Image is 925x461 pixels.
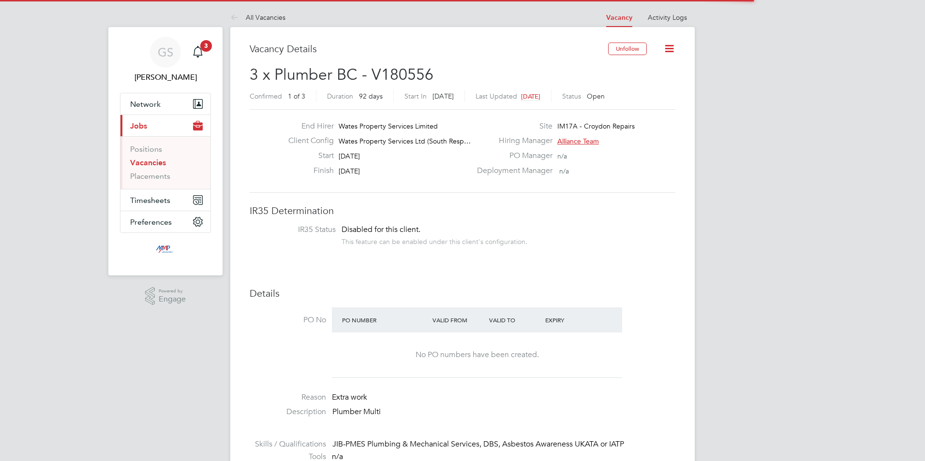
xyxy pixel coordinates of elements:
[159,287,186,295] span: Powered by
[648,13,687,22] a: Activity Logs
[332,407,675,417] p: Plumber Multi
[250,43,608,55] h3: Vacancy Details
[120,72,211,83] span: George Stacey
[250,287,675,300] h3: Details
[120,37,211,83] a: GS[PERSON_NAME]
[521,92,540,101] span: [DATE]
[342,235,527,246] div: This feature can be enabled under this client's configuration.
[430,311,487,329] div: Valid From
[342,225,420,234] span: Disabled for this client.
[130,100,161,109] span: Network
[130,217,172,227] span: Preferences
[471,136,552,146] label: Hiring Manager
[158,46,173,58] span: GS
[404,92,427,101] label: Start In
[606,14,632,22] a: Vacancy
[557,137,599,145] span: Alliance Team
[433,92,454,101] span: [DATE]
[130,172,170,181] a: Placements
[152,243,179,258] img: mmpconsultancy-logo-retina.png
[120,93,210,115] button: Network
[281,121,334,131] label: End Hirer
[250,407,326,417] label: Description
[230,13,285,22] a: All Vacancies
[557,152,567,160] span: n/a
[487,311,543,329] div: Valid To
[130,196,170,205] span: Timesheets
[130,158,166,167] a: Vacancies
[339,137,471,145] span: Wates Property Services Ltd (South Resp…
[332,439,675,449] div: JIB-PMES Plumbing & Mechanical Services, DBS, Asbestos Awareness UKATA or IATP
[288,92,305,101] span: 1 of 3
[259,225,336,235] label: IR35 Status
[342,350,612,360] div: No PO numbers have been created.
[559,167,569,175] span: n/a
[339,122,438,130] span: Wates Property Services Limited
[250,315,326,325] label: PO No
[281,166,334,176] label: Finish
[130,121,147,130] span: Jobs
[471,121,552,131] label: Site
[339,152,360,160] span: [DATE]
[120,211,210,232] button: Preferences
[587,92,605,101] span: Open
[120,243,211,258] a: Go to home page
[608,43,647,55] button: Unfollow
[340,311,430,329] div: PO Number
[557,122,635,130] span: IM17A - Croydon Repairs
[250,204,675,217] h3: IR35 Determination
[332,392,367,402] span: Extra work
[250,392,326,403] label: Reason
[159,295,186,303] span: Engage
[200,40,212,52] span: 3
[471,166,552,176] label: Deployment Manager
[145,287,186,305] a: Powered byEngage
[120,189,210,211] button: Timesheets
[281,136,334,146] label: Client Config
[471,151,552,161] label: PO Manager
[120,136,210,189] div: Jobs
[108,27,223,275] nav: Main navigation
[281,151,334,161] label: Start
[327,92,353,101] label: Duration
[250,439,326,449] label: Skills / Qualifications
[188,37,208,68] a: 3
[543,311,599,329] div: Expiry
[130,144,162,154] a: Positions
[250,92,282,101] label: Confirmed
[476,92,517,101] label: Last Updated
[562,92,581,101] label: Status
[120,115,210,136] button: Jobs
[339,167,360,175] span: [DATE]
[359,92,383,101] span: 92 days
[250,65,433,84] span: 3 x Plumber BC - V180556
